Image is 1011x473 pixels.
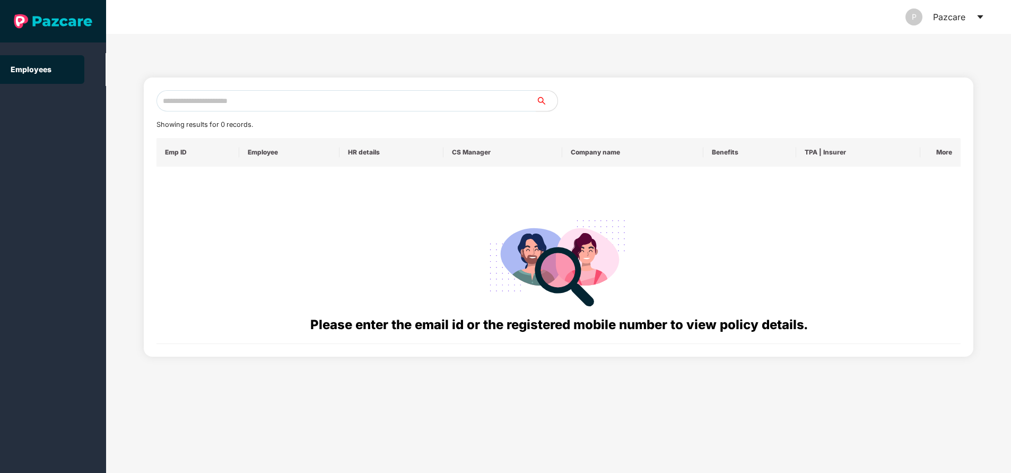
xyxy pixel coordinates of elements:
[156,138,239,167] th: Emp ID
[339,138,443,167] th: HR details
[703,138,796,167] th: Benefits
[239,138,340,167] th: Employee
[536,97,557,105] span: search
[156,121,253,128] span: Showing results for 0 records.
[920,138,961,167] th: More
[976,13,984,21] span: caret-down
[912,8,917,25] span: P
[310,317,807,332] span: Please enter the email id or the registered mobile number to view policy details.
[482,207,635,315] img: svg+xml;base64,PHN2ZyB4bWxucz0iaHR0cDovL3d3dy53My5vcmcvMjAwMC9zdmciIHdpZHRoPSIyODgiIGhlaWdodD0iMj...
[796,138,920,167] th: TPA | Insurer
[536,90,558,111] button: search
[443,138,562,167] th: CS Manager
[11,65,51,74] a: Employees
[562,138,703,167] th: Company name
